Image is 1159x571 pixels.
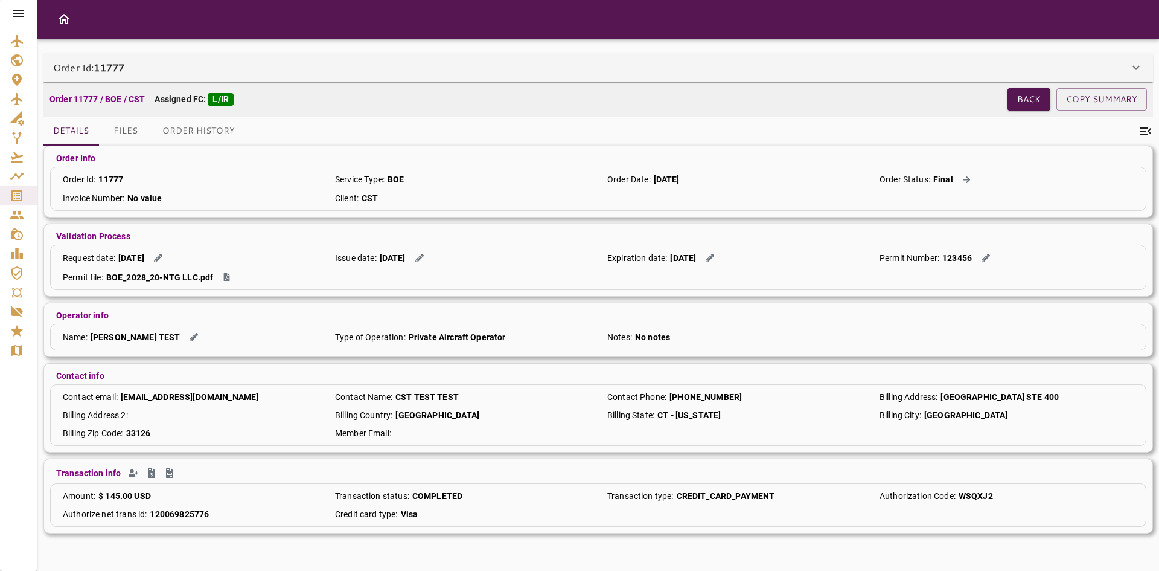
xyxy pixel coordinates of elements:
p: [DATE] [380,252,406,264]
p: Amount : [63,490,95,502]
p: Billing Zip Code : [63,427,123,439]
p: Service Type : [335,173,385,185]
p: 123456 [942,252,972,264]
p: Transaction type : [607,490,674,502]
button: Edit [410,251,429,265]
p: [PHONE_NUMBER] [669,391,742,403]
p: Contact email : [63,391,118,403]
p: Visa [401,508,418,520]
p: [GEOGRAPHIC_DATA] [924,409,1008,421]
p: Private Aircraft Operator [409,331,506,343]
p: Member Email : [335,427,391,439]
p: Order Id: [53,60,124,75]
p: Order Info [56,152,96,164]
span: Create Invoice [162,465,177,481]
p: Final [933,173,953,185]
p: Authorize net trans id : [63,508,147,520]
span: Create Quickbooks Contact [126,465,141,481]
p: Notes : [607,331,632,343]
p: [DATE] [670,252,696,264]
p: BOE_2028_20-NTG LLC.pdf [106,271,213,283]
p: No value [127,192,162,204]
p: 33126 [126,427,151,439]
p: Issue date : [335,252,377,264]
p: Permit file : [63,271,103,283]
button: Edit [149,251,167,265]
p: CST [362,192,378,204]
div: Order Id:11777 [43,53,1153,82]
p: Transaction status : [335,490,409,502]
p: Type of Operation : [335,331,406,343]
b: 11777 [94,60,124,74]
p: Contact info [56,370,104,382]
button: Action [218,271,235,283]
p: Billing State : [607,409,654,421]
p: Order 11777 / BOE / CST [49,93,145,106]
p: Client : [335,192,359,204]
p: [PERSON_NAME] TEST [91,331,180,343]
p: Authorization Code : [880,490,956,502]
p: Transaction info [56,467,121,479]
p: COMPLETED [412,490,462,502]
p: Operator info [56,309,109,321]
p: Assigned FC: [155,93,234,106]
p: BOE [388,173,404,185]
p: Request date : [63,252,115,264]
p: 120069825776 [150,508,209,520]
p: Contact Name : [335,391,392,403]
p: CST TEST TEST [395,391,459,403]
span: Create Preinvoice [144,465,159,481]
p: Credit card type : [335,508,398,520]
p: Invoice Number : [63,192,124,204]
p: Order Id : [63,173,95,185]
p: CREDIT_CARD_PAYMENT [677,490,775,502]
div: L/IR [208,93,234,106]
p: Order Date : [607,173,651,185]
button: COPY SUMMARY [1056,88,1147,111]
p: Order Status : [880,173,930,185]
p: Billing City : [880,409,921,421]
button: Edit [977,251,995,265]
p: Billing Country : [335,409,392,421]
p: CT - [US_STATE] [657,409,721,421]
p: [DATE] [118,252,144,264]
button: Edit [701,251,719,265]
p: $ 145.00 USD [98,490,151,502]
button: Action [958,173,975,186]
p: Permit Number : [880,252,939,264]
button: Order History [153,117,244,146]
p: Name : [63,331,88,343]
button: Open drawer [52,7,76,31]
p: 11777 [98,173,123,185]
p: WSQXJ2 [959,490,993,502]
p: Billing Address : [880,391,937,403]
p: [GEOGRAPHIC_DATA] [395,409,479,421]
button: Files [98,117,153,146]
p: Validation Process [56,230,130,242]
p: No notes [635,331,670,343]
p: [EMAIL_ADDRESS][DOMAIN_NAME] [121,391,258,403]
p: Expiration date : [607,252,667,264]
p: Billing Address 2 : [63,409,128,421]
p: [DATE] [654,173,680,185]
button: Details [43,117,98,146]
p: [GEOGRAPHIC_DATA] STE 400 [940,391,1059,403]
button: Edit [185,331,203,344]
button: Back [1007,88,1050,111]
p: Contact Phone : [607,391,666,403]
